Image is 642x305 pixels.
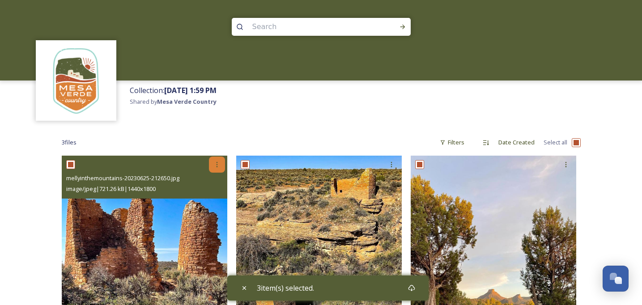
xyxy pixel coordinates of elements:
div: Filters [435,134,469,151]
strong: [DATE] 1:59 PM [164,85,217,95]
span: mellyinthemountains-20230625-212650.jpg [66,174,179,182]
div: Date Created [494,134,539,151]
span: Collection: [130,85,217,95]
img: MVC%20SnapSea%20logo%20%281%29.png [40,45,112,116]
button: Open Chat [603,266,629,292]
strong: Mesa Verde Country [157,97,217,106]
input: Search [248,17,370,37]
span: image/jpeg | 721.26 kB | 1440 x 1800 [66,185,156,193]
span: 3 item(s) selected. [257,283,314,293]
span: Select all [544,138,567,147]
span: 3 file s [62,138,77,147]
span: Shared by [130,97,217,106]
